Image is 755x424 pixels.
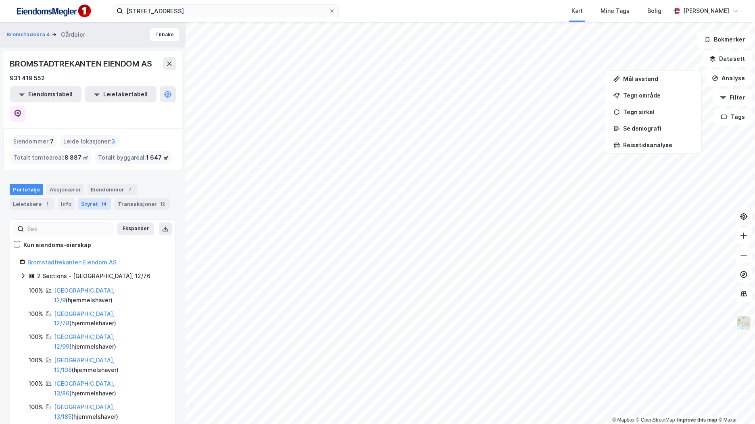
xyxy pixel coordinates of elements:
[636,417,675,423] a: OpenStreetMap
[23,240,91,250] div: Kun eiendoms-eierskap
[612,417,634,423] a: Mapbox
[10,86,81,102] button: Eiendomstabell
[100,200,108,208] div: 14
[29,332,43,342] div: 100%
[54,380,115,397] a: [GEOGRAPHIC_DATA], 13/86
[647,6,661,16] div: Bolig
[37,271,150,281] div: 2 Sections - [GEOGRAPHIC_DATA], 12/76
[703,51,752,67] button: Datasett
[736,315,751,330] img: Z
[24,223,112,235] input: Søk
[29,355,43,365] div: 100%
[126,185,134,193] div: 7
[115,198,170,210] div: Transaksjoner
[54,287,115,303] a: [GEOGRAPHIC_DATA], 12/9
[29,402,43,412] div: 100%
[146,153,169,162] span: 1 647 ㎡
[159,200,167,208] div: 12
[601,6,630,16] div: Mine Tags
[623,108,693,115] div: Tegn sirkel
[54,403,115,420] a: [GEOGRAPHIC_DATA], 13/185
[50,137,54,146] span: 7
[54,379,166,398] div: ( hjemmelshaver )
[85,86,156,102] button: Leietakertabell
[715,385,755,424] div: Kontrollprogram for chat
[61,30,85,39] div: Gårdeier
[571,6,583,16] div: Kart
[623,92,693,99] div: Tegn område
[29,379,43,389] div: 100%
[65,153,88,162] span: 8 887 ㎡
[150,28,179,41] button: Tilbake
[54,286,166,305] div: ( hjemmelshaver )
[683,6,729,16] div: [PERSON_NAME]
[117,222,154,235] button: Ekspander
[27,259,117,266] a: Bromstadtrekanten Eiendom AS
[54,333,115,350] a: [GEOGRAPHIC_DATA], 12/99
[54,332,166,351] div: ( hjemmelshaver )
[60,135,119,148] div: Leide lokasjoner :
[10,151,92,164] div: Totalt tomteareal :
[54,310,115,327] a: [GEOGRAPHIC_DATA], 12/78
[10,57,153,70] div: BROMSTADTREKANTEN EIENDOM AS
[29,309,43,319] div: 100%
[123,5,329,17] input: Søk på adresse, matrikkel, gårdeiere, leietakere eller personer
[54,357,115,373] a: [GEOGRAPHIC_DATA], 12/138
[697,31,752,48] button: Bokmerker
[54,402,166,422] div: ( hjemmelshaver )
[713,89,752,106] button: Filter
[715,385,755,424] iframe: Chat Widget
[13,2,94,20] img: F4PB6Px+NJ5v8B7XTbfpPpyloAAAAASUVORK5CYII=
[705,70,752,86] button: Analyse
[10,184,43,195] div: Portefølje
[29,286,43,295] div: 100%
[10,198,54,210] div: Leietakere
[714,109,752,125] button: Tags
[10,135,57,148] div: Eiendommer :
[677,417,717,423] a: Improve this map
[54,355,166,375] div: ( hjemmelshaver )
[623,141,693,148] div: Reisetidsanalyse
[10,73,45,83] div: 931 419 552
[43,200,51,208] div: 1
[78,198,111,210] div: Styret
[6,31,52,39] button: Bromstadekra 4
[111,137,115,146] span: 3
[46,184,84,195] div: Aksjonærer
[58,198,75,210] div: Info
[88,184,137,195] div: Eiendommer
[54,309,166,328] div: ( hjemmelshaver )
[95,151,172,164] div: Totalt byggareal :
[623,75,693,82] div: Mål avstand
[623,125,693,132] div: Se demografi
